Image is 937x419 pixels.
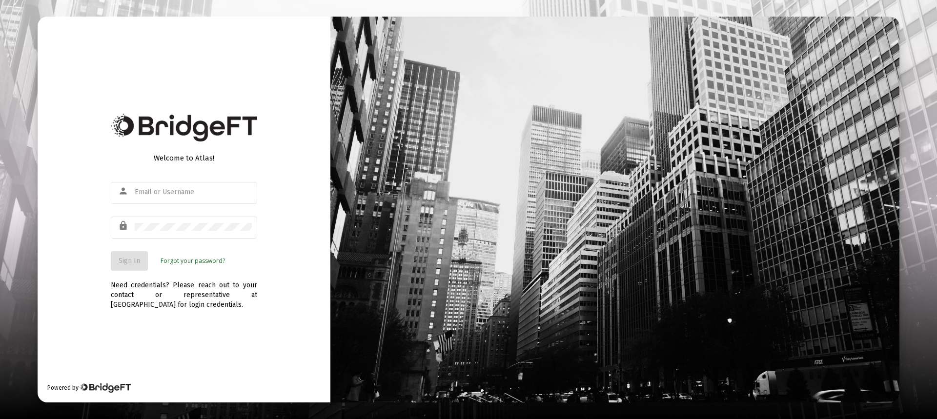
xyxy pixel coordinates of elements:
[135,188,252,196] input: Email or Username
[111,251,148,271] button: Sign In
[80,383,131,393] img: Bridge Financial Technology Logo
[111,153,257,163] div: Welcome to Atlas!
[118,220,130,232] mat-icon: lock
[47,383,131,393] div: Powered by
[111,271,257,310] div: Need credentials? Please reach out to your contact or representative at [GEOGRAPHIC_DATA] for log...
[118,185,130,197] mat-icon: person
[161,256,225,266] a: Forgot your password?
[119,257,140,265] span: Sign In
[111,114,257,141] img: Bridge Financial Technology Logo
